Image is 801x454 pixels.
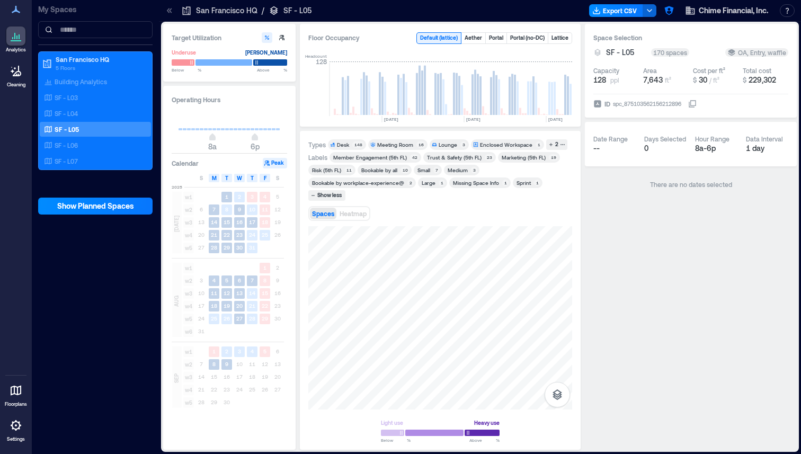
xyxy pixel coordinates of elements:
div: Lounge [439,141,457,148]
span: AUG [172,296,181,307]
text: 9 [238,206,241,212]
span: Heatmap [340,210,367,217]
text: [DATE] [384,117,398,122]
div: Trust & Safety (5th FL) [427,154,482,161]
div: 7 [433,167,440,173]
div: Light use [381,417,403,428]
text: 11 [211,290,217,296]
p: SF - L05 [55,125,79,133]
div: 19 [549,154,558,161]
div: Bookable by workplace-experience@ [312,179,404,186]
div: Enclosed Workspace [480,141,532,148]
button: Default (lattice) [417,33,461,43]
span: Below % [172,67,201,73]
span: Above % [257,67,287,73]
p: 5 Floors [56,64,145,72]
text: 16 [236,219,243,225]
button: Show Planned Spaces [38,198,153,215]
text: 14 [249,290,255,296]
span: w1 [183,263,194,273]
text: [DATE] [466,117,480,122]
span: ppl [610,76,619,84]
text: 4 [263,193,266,200]
text: 8 [263,277,266,283]
h3: Target Utilization [172,32,287,43]
button: 2 [546,139,567,150]
span: 8a [208,142,217,151]
div: Cost per ft² [693,66,725,75]
div: Sprint [517,179,531,186]
a: Floorplans [2,378,30,411]
span: w1 [183,192,194,202]
span: 229,302 [749,75,776,84]
span: $ [693,76,697,84]
div: Days Selected [644,135,686,143]
button: 128 ppl [593,75,639,85]
span: SF - L05 [606,47,634,58]
div: 23 [485,154,494,161]
span: T [251,174,254,182]
div: 1 [534,180,540,186]
div: 1 day [746,143,788,154]
span: w3 [183,217,194,228]
span: w2 [183,204,194,215]
div: Missing Space Info [453,179,499,186]
p: San Francisco HQ [196,5,257,16]
text: 25 [211,315,217,322]
span: 6p [251,142,260,151]
span: Chime Financial, Inc. [699,5,768,16]
p: SF - L06 [55,141,78,149]
text: 15 [224,219,230,225]
button: IDspc_875103562156212896 [688,100,697,108]
div: 1 [502,180,509,186]
span: / ft² [709,76,719,84]
text: 4 [251,348,254,354]
span: 2025 [172,184,182,190]
text: 22 [224,232,230,238]
div: 16 [416,141,425,148]
text: 10 [249,206,255,212]
p: Cleaning [7,82,25,88]
span: W [237,174,242,182]
div: Member Engagement (5th FL) [333,154,407,161]
button: Spaces [310,208,336,219]
div: Types [308,140,326,149]
text: 17 [249,219,255,225]
button: SF - L05 [606,47,647,58]
span: w5 [183,314,194,324]
div: spc_875103562156212896 [612,99,682,109]
span: $ [743,76,746,84]
text: 29 [262,315,268,322]
p: SF - L07 [55,157,78,165]
text: 28 [249,315,255,322]
span: S [200,174,203,182]
span: w4 [183,230,194,241]
text: 22 [262,302,268,309]
span: Below % [381,437,411,443]
div: 170 spaces [651,48,689,57]
text: 12 [224,290,230,296]
span: w6 [183,326,194,337]
p: Analytics [6,47,26,53]
div: Hour Range [695,135,729,143]
text: 4 [212,277,216,283]
span: w2 [183,359,194,370]
span: F [264,174,266,182]
p: Floorplans [5,401,27,407]
text: [DATE] [548,117,563,122]
text: 20 [236,302,243,309]
button: Show less [308,190,345,201]
p: SF - L03 [55,93,78,102]
p: My Spaces [38,4,153,15]
text: 7 [212,206,216,212]
div: Medium [448,166,468,174]
span: Spaces [312,210,334,217]
div: Desk [337,141,349,148]
text: 3 [238,348,241,354]
text: 30 [236,244,243,251]
div: 2 [554,140,560,149]
div: Marketing (5th FL) [502,154,546,161]
span: 7,643 [643,75,663,84]
span: w5 [183,243,194,253]
text: 26 [224,315,230,322]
